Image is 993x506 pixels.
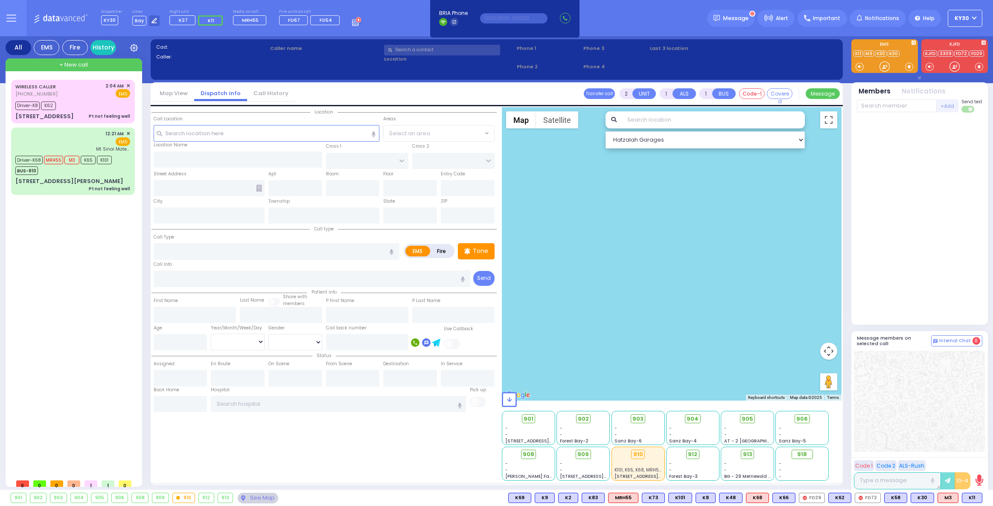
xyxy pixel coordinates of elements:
button: Drag Pegman onto the map to open Street View [820,373,837,390]
span: - [724,467,727,473]
span: EMS [116,137,130,146]
label: En Route [211,361,230,367]
small: Share with [283,294,307,300]
div: K9 [535,493,555,503]
a: 3309 [938,50,953,57]
a: M3 [864,50,874,57]
label: Location Name [154,142,187,148]
span: K65 [81,156,96,164]
div: K68 [746,493,769,503]
span: Other building occupants [256,185,262,192]
img: Google [504,390,532,401]
span: 0 [973,337,980,345]
label: Fire [430,246,454,256]
span: K27 [179,17,188,23]
label: Call Location [154,116,183,122]
div: BLS [962,493,982,503]
span: Forest Bay-2 [560,438,588,444]
span: - [505,431,508,438]
label: EMS [405,246,430,256]
span: - [779,425,781,431]
span: 0 [33,480,46,487]
label: Dispatcher [101,9,122,15]
span: M3 [64,156,79,164]
span: - [505,467,508,473]
span: KY30 [101,15,118,25]
label: Last 3 location [650,45,743,52]
label: Hospital [211,387,230,393]
div: BLS [558,493,578,503]
span: [PERSON_NAME] Farm [505,473,556,480]
div: K30 [911,493,934,503]
span: - [669,431,672,438]
h5: Message members on selected call [857,335,931,346]
div: MRH55 [608,493,638,503]
img: Logo [34,13,90,23]
span: 913 [743,450,752,459]
div: 905 [91,493,108,503]
label: Apt [268,171,276,177]
label: In Service [441,361,463,367]
span: K62 [41,102,56,110]
span: - [560,431,562,438]
div: BLS [535,493,555,503]
img: red-radio-icon.svg [859,496,863,500]
span: - [724,460,727,467]
a: FD29 [970,50,984,57]
label: Street Address [154,171,186,177]
span: Notifications [865,15,899,22]
span: - [724,425,727,431]
span: K101 [97,156,112,164]
span: FD54 [320,17,332,23]
button: UNIT [632,88,656,99]
label: Caller name [270,45,381,52]
label: Back Home [154,387,179,393]
label: Floor [383,171,393,177]
div: - [779,467,826,473]
span: 1 [102,480,114,487]
div: BLS [828,493,851,503]
label: State [383,198,395,205]
div: [STREET_ADDRESS][PERSON_NAME] [15,177,123,186]
span: 0 [50,480,63,487]
a: WIRELESS CALLER [15,83,56,90]
span: [STREET_ADDRESS][PERSON_NAME] [505,438,586,444]
span: ✕ [126,82,130,90]
div: Year/Month/Week/Day [211,325,265,332]
div: See map [238,493,278,503]
span: 908 [523,450,534,459]
label: Caller: [156,53,267,61]
span: Forest Bay-3 [669,473,698,480]
div: Pt not feeling well [89,186,130,192]
span: Sanz Bay-5 [779,438,806,444]
label: KJFD [921,42,988,48]
span: 906 [796,415,808,423]
span: Phone 2 [517,63,580,70]
div: EMS [34,40,59,55]
label: Entry Code [441,171,465,177]
span: Internal Chat [939,338,971,344]
label: Location [384,55,514,63]
span: Phone 1 [517,45,580,52]
span: AT - 2 [GEOGRAPHIC_DATA] [724,438,787,444]
label: Call Info [154,261,172,268]
img: red-radio-icon.svg [803,496,807,500]
div: 910 [631,450,645,459]
label: First Name [154,297,178,304]
label: Last Name [240,297,264,304]
span: 0 [119,480,131,487]
button: BUS [712,88,736,99]
input: Search hospital [211,396,466,412]
label: EMS [851,42,918,48]
div: BLS [911,493,934,503]
label: Call Type [154,234,174,241]
div: FD72 [855,493,881,503]
span: 12:21 AM [105,131,124,137]
div: - [779,473,826,480]
input: Search member [857,99,937,112]
label: From Scene [326,361,352,367]
a: History [90,40,116,55]
button: Toggle fullscreen view [820,111,837,128]
div: K2 [558,493,578,503]
label: Turn off text [961,105,975,113]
